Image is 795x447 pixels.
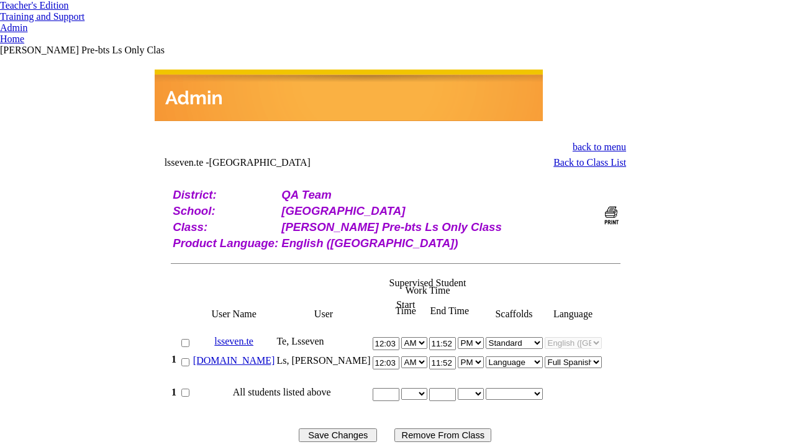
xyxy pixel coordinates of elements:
img: teacher_arrow.png [69,3,75,9]
td: Ls, [PERSON_NAME] [276,353,371,372]
b: School: [173,204,215,217]
td: End Time [429,299,471,317]
td: lsseven.te - [165,157,448,168]
b: District: [173,188,217,201]
td: Scaffolds [485,272,544,322]
td: [GEOGRAPHIC_DATA] [281,204,600,219]
td: English ([GEOGRAPHIC_DATA]) [281,236,600,251]
a: back to menu [573,142,626,152]
td: User [276,272,371,322]
span: Te, Lsseven [276,336,324,346]
td: [PERSON_NAME] Pre-bts Ls Only Class [281,220,600,235]
b: 1 [171,387,176,397]
b: 1 [171,354,176,364]
td: QA Team [281,187,600,202]
b: Class: [173,220,207,233]
input: Use this button to remove the selected users from your class list. [394,428,491,442]
td: Start Time [384,299,427,317]
nobr: [GEOGRAPHIC_DATA] [209,157,311,168]
td: User Name [193,272,276,322]
input: Save Changes [299,428,377,442]
b: Product Language: [173,237,278,250]
a: Back to Class List [553,157,626,168]
img: teacher_arrow_small.png [84,16,89,20]
img: print_bw_off.gif [604,205,619,225]
td: Language [544,272,603,322]
td: All students listed above [193,385,372,404]
img: header [155,70,543,121]
a: lsseven.te [214,336,253,346]
a: [DOMAIN_NAME] [193,355,275,366]
td: Supervised Student Work Time [384,276,471,297]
